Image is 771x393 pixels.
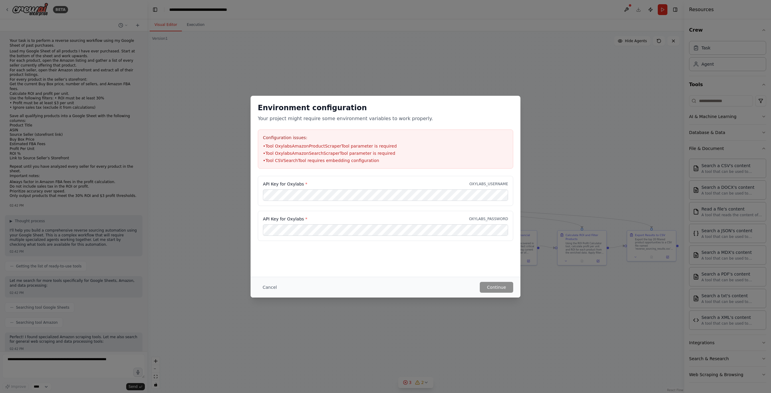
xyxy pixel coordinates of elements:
[263,150,508,156] li: • Tool OxylabsAmazonSearchScraperTool parameter is required
[263,216,307,222] label: API Key for Oxylabs
[263,181,307,187] label: API Key for Oxylabs
[469,217,508,221] p: OXYLABS_PASSWORD
[258,282,282,293] button: Cancel
[258,115,513,122] p: Your project might require some environment variables to work properly.
[263,135,508,141] h3: Configuration issues:
[258,103,513,113] h2: Environment configuration
[263,143,508,149] li: • Tool OxylabsAmazonProductScraperTool parameter is required
[263,158,508,164] li: • Tool CSVSearchTool requires embedding configuration
[470,182,508,186] p: OXYLABS_USERNAME
[480,282,513,293] button: Continue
